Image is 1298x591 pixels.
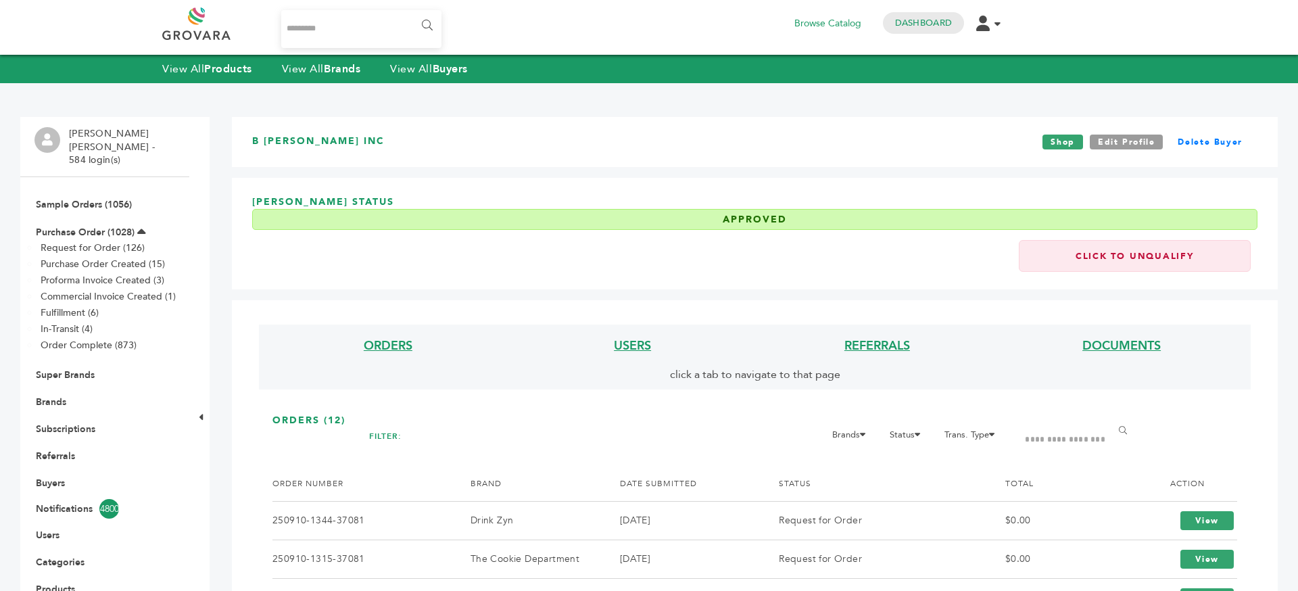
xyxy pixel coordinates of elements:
a: Edit Profile [1090,135,1163,149]
a: Dashboard [895,17,952,29]
th: STATUS [762,467,988,501]
a: Sample Orders (1056) [36,198,132,211]
h2: FILTER: [369,427,402,446]
li: Trans. Type [938,427,1009,450]
td: 250910-1344-37081 [272,502,454,540]
a: View [1180,550,1234,569]
a: View AllBrands [282,62,361,76]
a: Notifications4800 [36,499,174,519]
td: $0.00 [988,502,1122,540]
a: Click to Unqualify [1019,240,1251,272]
a: Request for Order (126) [41,241,145,254]
td: The Cookie Department [454,540,603,579]
li: [PERSON_NAME] [PERSON_NAME] - 584 login(s) [69,127,186,167]
a: Purchase Order Created (15) [41,258,165,270]
li: Brands [825,427,880,450]
a: Proforma Invoice Created (3) [41,274,164,287]
td: [DATE] [603,540,762,579]
input: Filter by keywords [1015,427,1119,453]
a: Super Brands [36,369,95,381]
a: Referrals [36,450,75,463]
h3: [PERSON_NAME] Status [252,195,1257,240]
a: Commercial Invoice Created (1) [41,290,176,303]
div: Approved [252,209,1257,231]
th: ACTION [1122,467,1237,501]
a: View [1180,511,1234,530]
a: View AllBuyers [390,62,468,76]
td: $0.00 [988,540,1122,579]
a: Categories [36,556,85,569]
a: REFERRALS [844,337,910,354]
strong: Products [204,62,251,76]
a: Order Complete (873) [41,339,137,352]
a: Purchase Order (1028) [36,226,135,239]
a: Brands [36,396,66,408]
td: Request for Order [762,540,988,579]
a: ORDERS [364,337,412,354]
a: View AllProducts [162,62,252,76]
th: TOTAL [988,467,1122,501]
input: Search... [281,10,441,48]
th: BRAND [454,467,603,501]
th: DATE SUBMITTED [603,467,762,501]
a: Subscriptions [36,423,95,435]
a: USERS [614,337,651,354]
a: Browse Catalog [794,16,861,31]
strong: Brands [324,62,360,76]
h3: B [PERSON_NAME] Inc [252,135,385,149]
span: 4800 [99,499,119,519]
li: Status [883,427,935,450]
a: In-Transit (4) [41,323,93,335]
a: Users [36,529,59,542]
a: Fulfillment (6) [41,306,99,319]
span: click a tab to navigate to that page [670,367,840,382]
th: ORDER NUMBER [272,467,454,501]
a: Shop [1042,135,1083,149]
td: Request for Order [762,502,988,540]
a: DOCUMENTS [1082,337,1161,354]
td: [DATE] [603,502,762,540]
strong: Buyers [433,62,468,76]
a: Delete Buyer [1170,135,1251,149]
td: Drink Zyn [454,502,603,540]
a: Buyers [36,477,65,490]
img: profile.png [34,127,60,153]
td: 250910-1315-37081 [272,540,454,579]
h1: ORDERS (12) [272,414,1237,427]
